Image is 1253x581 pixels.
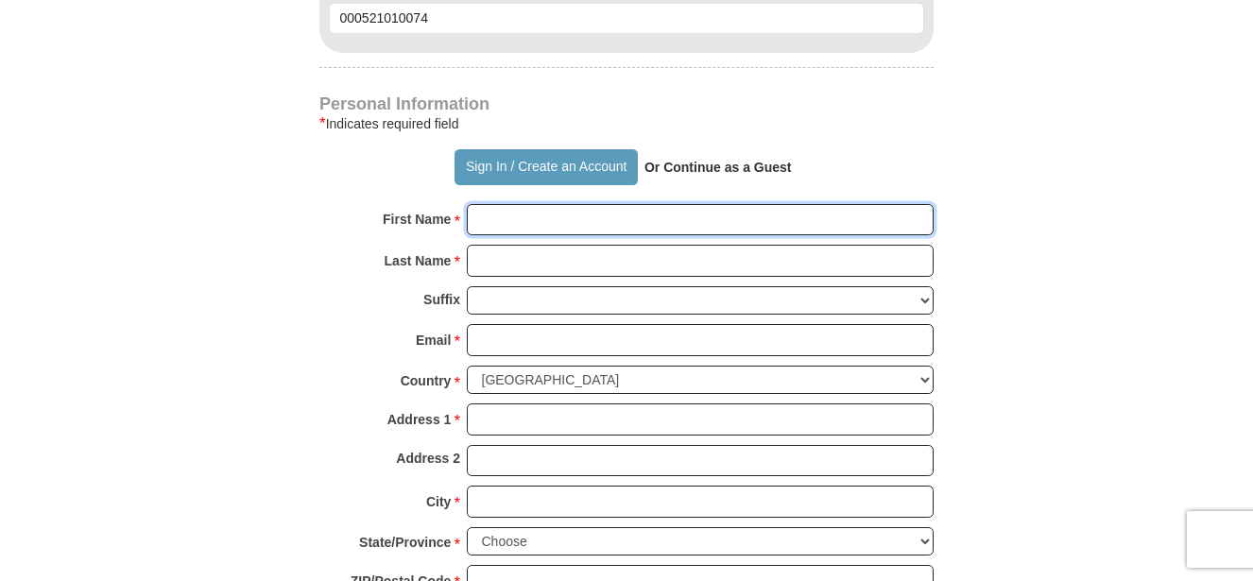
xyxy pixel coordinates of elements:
[319,96,934,111] h4: Personal Information
[319,112,934,135] div: Indicates required field
[416,327,451,353] strong: Email
[401,367,452,394] strong: Country
[359,529,451,555] strong: State/Province
[385,248,452,274] strong: Last Name
[396,445,460,471] strong: Address 2
[426,488,451,515] strong: City
[455,149,637,185] button: Sign In / Create an Account
[387,406,452,433] strong: Address 1
[644,160,792,175] strong: Or Continue as a Guest
[383,206,451,232] strong: First Name
[423,286,460,313] strong: Suffix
